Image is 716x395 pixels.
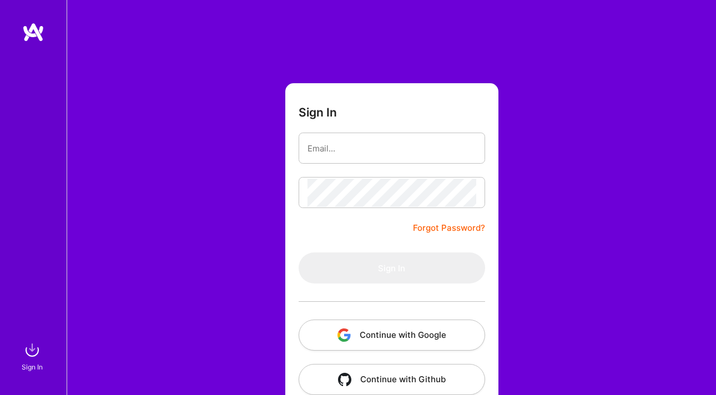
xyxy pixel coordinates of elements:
div: Sign In [22,361,43,373]
button: Continue with Google [299,320,485,351]
a: sign inSign In [23,339,43,373]
h3: Sign In [299,105,337,119]
img: icon [338,373,351,386]
img: icon [337,328,351,342]
img: logo [22,22,44,42]
button: Sign In [299,252,485,283]
a: Forgot Password? [413,221,485,235]
button: Continue with Github [299,364,485,395]
input: Email... [307,134,476,163]
img: sign in [21,339,43,361]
